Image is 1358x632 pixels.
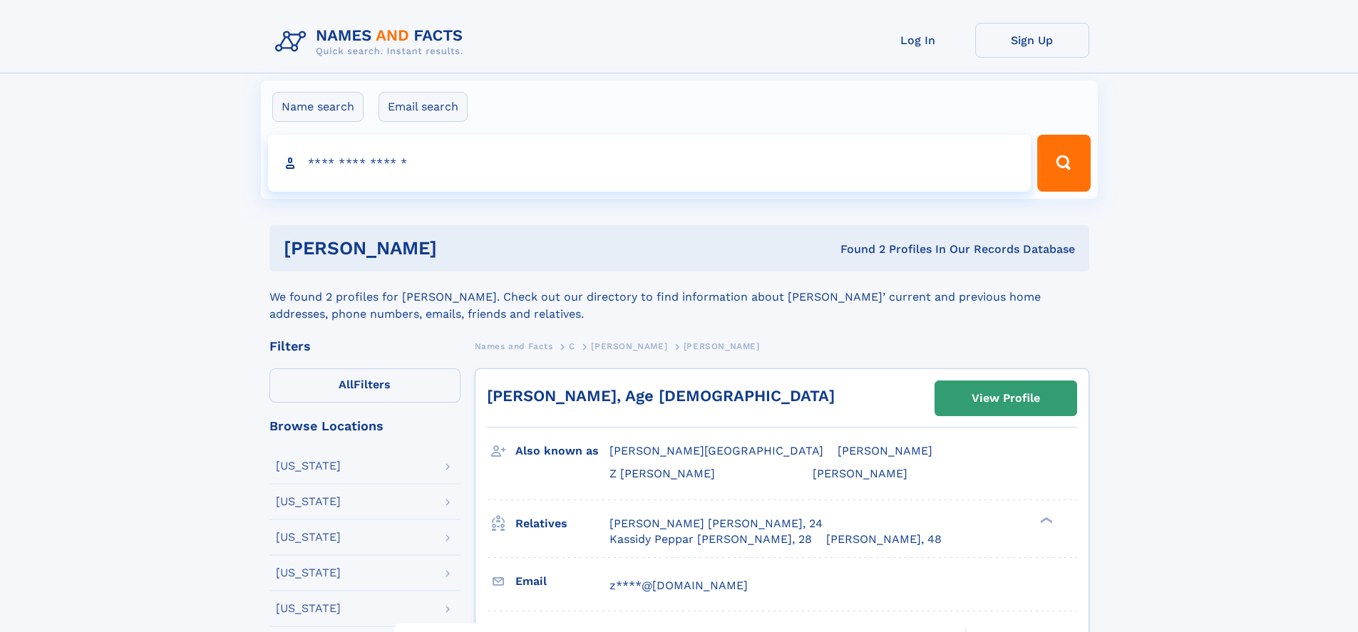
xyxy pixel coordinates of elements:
[475,337,553,355] a: Names and Facts
[487,387,835,405] a: [PERSON_NAME], Age [DEMOGRAPHIC_DATA]
[838,444,932,457] span: [PERSON_NAME]
[269,340,461,353] div: Filters
[276,496,341,507] div: [US_STATE]
[269,368,461,403] label: Filters
[1037,135,1090,192] button: Search Button
[1036,515,1054,524] div: ❯
[609,467,715,480] span: Z [PERSON_NAME]
[639,242,1075,257] div: Found 2 Profiles In Our Records Database
[591,337,667,355] a: [PERSON_NAME]
[268,135,1032,192] input: search input
[935,381,1076,415] a: View Profile
[379,92,468,122] label: Email search
[276,532,341,543] div: [US_STATE]
[826,532,942,547] a: [PERSON_NAME], 48
[861,23,975,58] a: Log In
[515,512,609,536] h3: Relatives
[515,439,609,463] h3: Also known as
[339,378,354,391] span: All
[609,444,823,457] span: [PERSON_NAME][GEOGRAPHIC_DATA]
[276,567,341,579] div: [US_STATE]
[269,420,461,432] div: Browse Locations
[515,569,609,594] h3: Email
[569,341,575,351] span: C
[609,516,823,532] a: [PERSON_NAME] [PERSON_NAME], 24
[269,23,475,61] img: Logo Names and Facts
[975,23,1089,58] a: Sign Up
[813,467,907,480] span: [PERSON_NAME]
[591,341,667,351] span: [PERSON_NAME]
[276,603,341,614] div: [US_STATE]
[269,271,1089,323] div: We found 2 profiles for [PERSON_NAME]. Check out our directory to find information about [PERSON_...
[272,92,364,122] label: Name search
[972,382,1040,415] div: View Profile
[276,460,341,472] div: [US_STATE]
[684,341,760,351] span: [PERSON_NAME]
[609,532,812,547] a: Kassidy Peppar [PERSON_NAME], 28
[284,239,639,257] h1: [PERSON_NAME]
[569,337,575,355] a: C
